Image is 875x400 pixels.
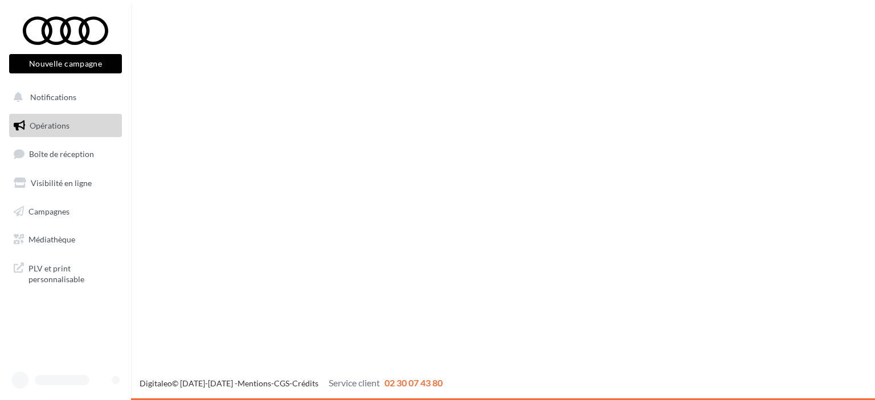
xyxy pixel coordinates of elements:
[329,377,380,388] span: Service client
[7,85,120,109] button: Notifications
[7,200,124,224] a: Campagnes
[31,178,92,188] span: Visibilité en ligne
[140,378,443,388] span: © [DATE]-[DATE] - - -
[7,256,124,290] a: PLV et print personnalisable
[28,206,69,216] span: Campagnes
[385,377,443,388] span: 02 30 07 43 80
[292,378,318,388] a: Crédits
[274,378,289,388] a: CGS
[28,234,75,244] span: Médiathèque
[7,142,124,166] a: Boîte de réception
[29,149,94,159] span: Boîte de réception
[7,171,124,195] a: Visibilité en ligne
[28,261,117,285] span: PLV et print personnalisable
[238,378,271,388] a: Mentions
[30,121,69,130] span: Opérations
[7,114,124,138] a: Opérations
[7,228,124,251] a: Médiathèque
[9,54,122,73] button: Nouvelle campagne
[140,378,172,388] a: Digitaleo
[30,92,76,102] span: Notifications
